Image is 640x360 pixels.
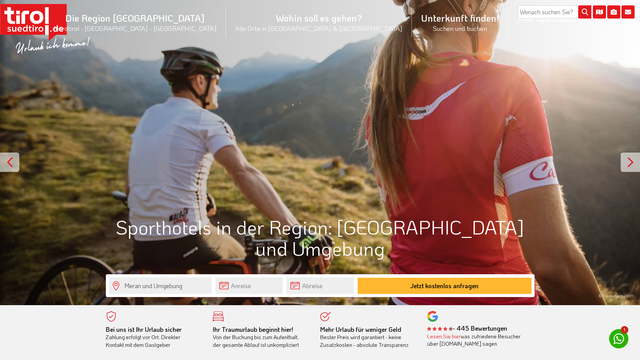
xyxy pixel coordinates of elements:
[421,24,499,32] small: Suchen und buchen
[609,329,628,348] a: 1
[621,5,635,19] i: Kontakt
[621,326,628,334] span: 1
[287,277,354,294] input: Abreise
[320,326,416,349] div: Bester Preis wird garantiert - keine Zusatzkosten - absolute Transparenz
[216,277,283,294] input: Anreise
[427,333,461,340] a: Lesen Sie hier
[106,216,535,259] h1: Sporthotels in der Region: [GEOGRAPHIC_DATA] und Umgebung
[226,3,412,41] a: Wohin soll es gehen?Alle Orte in [GEOGRAPHIC_DATA] & [GEOGRAPHIC_DATA]
[109,277,212,294] input: Wo soll's hingehen?
[106,325,182,333] b: Bei uns ist Ihr Urlaub sicher
[213,325,293,333] b: Ihr Traumurlaub beginnt hier!
[427,333,523,348] div: was zufriedene Besucher über [DOMAIN_NAME] sagen
[427,324,507,332] b: - 445 Bewertungen
[358,278,531,294] button: Jetzt kostenlos anfragen
[518,5,591,19] input: Wonach suchen Sie?
[106,326,202,349] div: Zahlung erfolgt vor Ort. Direkter Kontakt mit dem Gastgeber
[320,325,401,333] b: Mehr Urlaub für weniger Geld
[54,24,217,32] small: Nordtirol - [GEOGRAPHIC_DATA] - [GEOGRAPHIC_DATA]
[607,5,620,19] i: Fotogalerie
[213,326,309,349] div: Von der Buchung bis zum Aufenthalt, der gesamte Ablauf ist unkompliziert
[235,24,402,32] small: Alle Orte in [GEOGRAPHIC_DATA] & [GEOGRAPHIC_DATA]
[412,3,508,41] a: Unterkunft finden!Suchen und buchen
[508,3,596,32] a: Alle Spezialisten
[593,5,606,19] i: Karte öffnen
[44,3,226,41] a: Die Region [GEOGRAPHIC_DATA]Nordtirol - [GEOGRAPHIC_DATA] - [GEOGRAPHIC_DATA]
